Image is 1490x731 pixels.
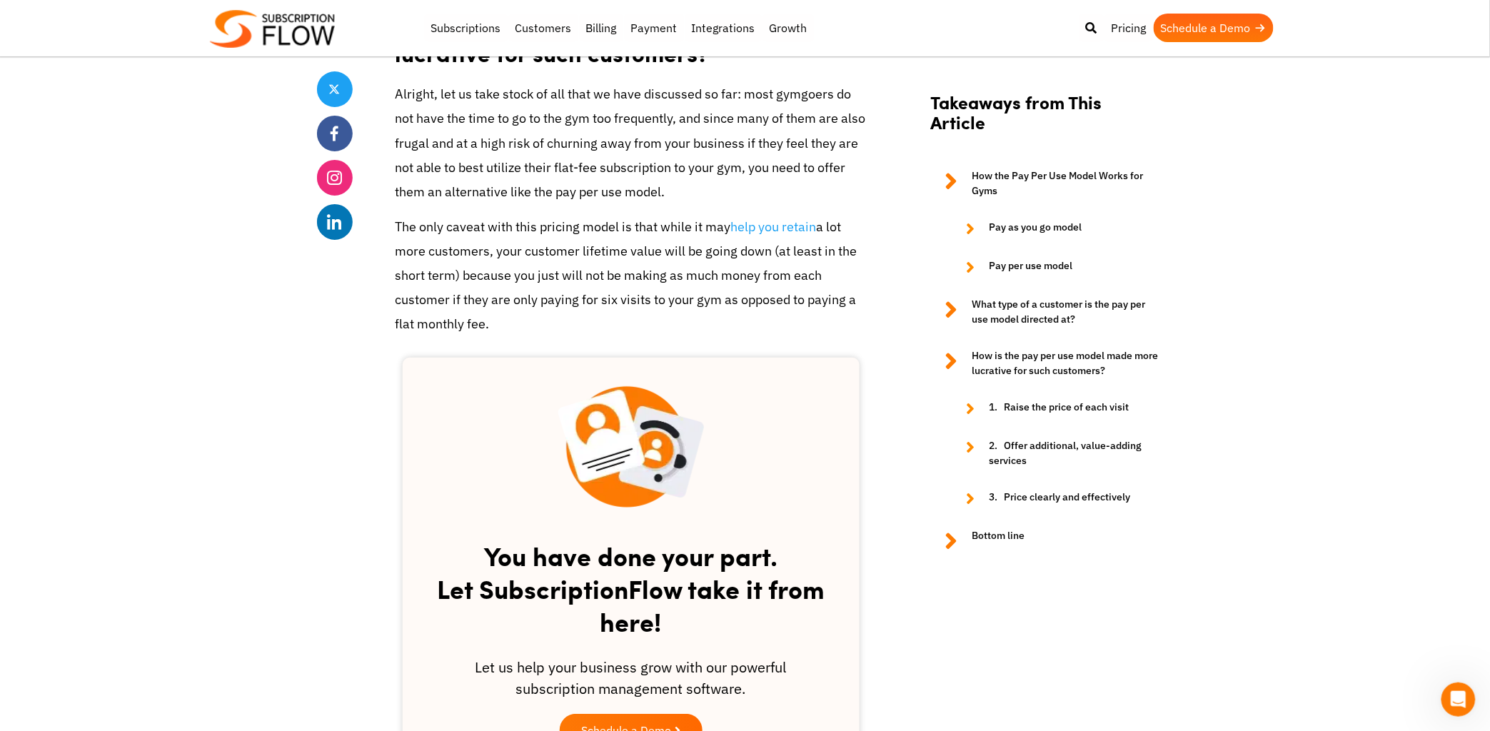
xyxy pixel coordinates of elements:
a: Schedule a Demo [1154,14,1274,42]
img: blog-inner scetion [558,386,704,508]
iframe: Intercom live chat [1441,682,1476,717]
img: Subscriptionflow [210,10,335,48]
p: The only caveat with this pricing model is that while it may a lot more customers, your customer ... [396,215,867,337]
h2: Takeaways from This Article [931,92,1159,148]
p: Alright, let us take stock of all that we have discussed so far: most gymgoers do not have the ti... [396,82,867,204]
a: Pay as you go model [952,221,1159,238]
a: Integrations [685,14,762,42]
a: 2. Offer additional, value-adding services [952,439,1159,469]
a: Subscriptions [424,14,508,42]
a: Payment [624,14,685,42]
a: Billing [579,14,624,42]
a: Bottom line [931,529,1159,555]
a: Pricing [1104,14,1154,42]
a: 3. Price clearly and effectively [952,490,1159,508]
a: How is the pay per use model made more lucrative for such customers? [931,349,1159,379]
h2: You have done your part. Let SubscriptionFlow take it from here! [431,525,831,642]
div: Let us help your business grow with our powerful subscription management software. [431,657,831,714]
a: Customers [508,14,579,42]
a: help you retain [731,218,817,235]
a: What type of a customer is the pay per use model directed at? [931,298,1159,328]
a: 1. Raise the price of each visit [952,400,1159,418]
a: Growth [762,14,815,42]
a: Pay per use model [952,259,1159,276]
a: How the Pay Per Use Model Works for Gyms [931,169,1159,199]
